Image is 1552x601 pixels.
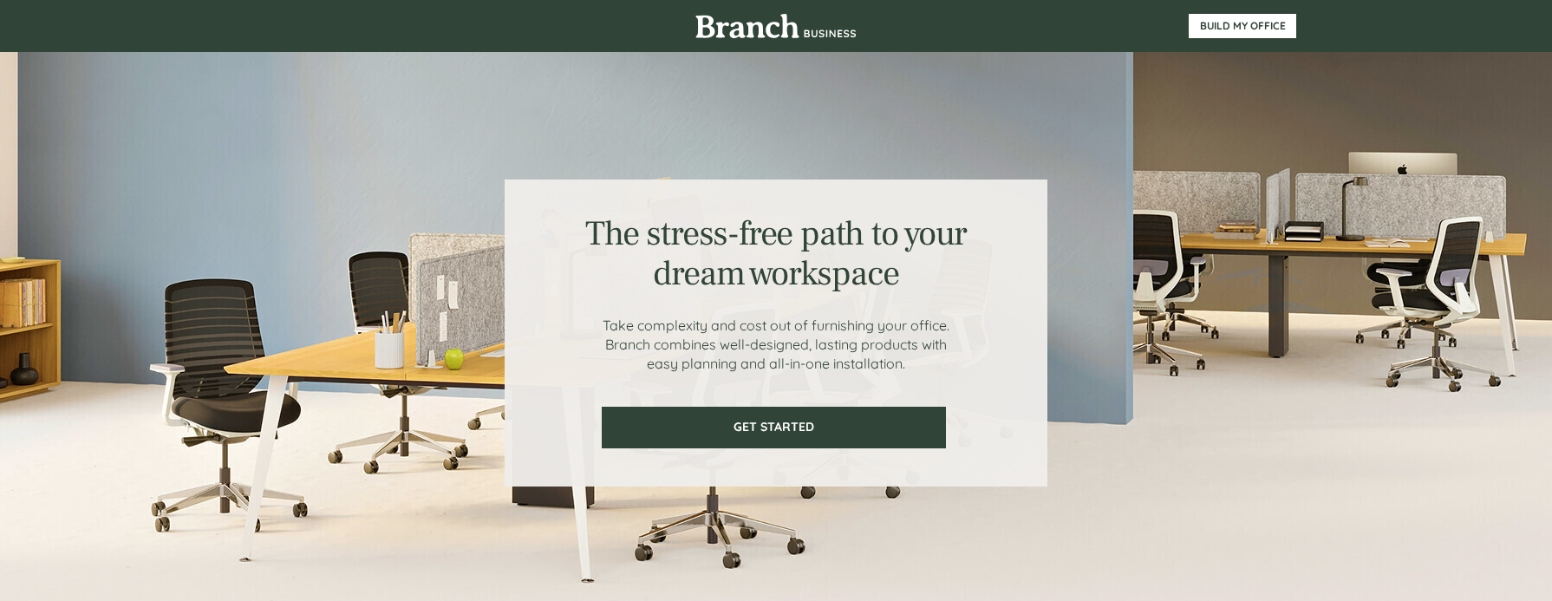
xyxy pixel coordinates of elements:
a: BUILD MY OFFICE [1189,14,1296,38]
a: GET STARTED [602,407,946,448]
span: Take complexity and cost out of furnishing your office. Branch combines well-designed, lasting pr... [603,317,949,372]
span: GET STARTED [603,420,944,434]
span: The stress-free path to your dream workspace [585,212,966,296]
span: BUILD MY OFFICE [1189,20,1296,32]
